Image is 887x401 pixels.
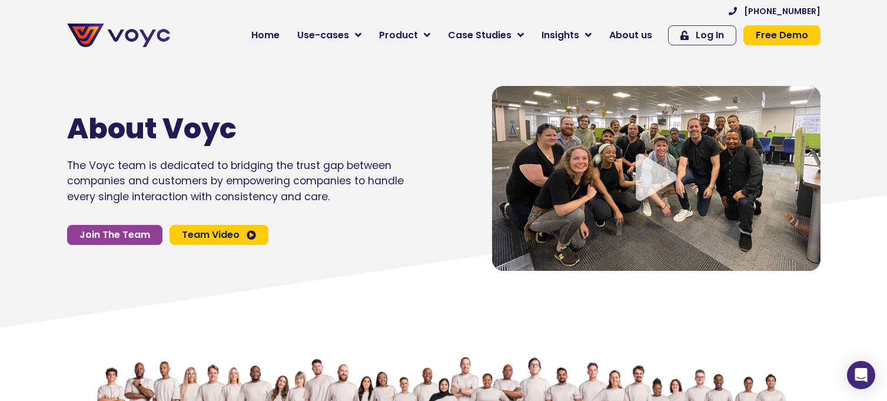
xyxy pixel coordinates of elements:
a: Home [242,24,288,47]
a: Join The Team [67,225,162,245]
span: Join The Team [79,230,150,240]
div: Open Intercom Messenger [847,361,875,389]
span: Free Demo [756,31,808,40]
img: voyc-full-logo [67,24,170,47]
span: About us [609,28,652,42]
div: Video play button [633,154,680,203]
a: [PHONE_NUMBER] [729,7,820,15]
span: Home [251,28,280,42]
span: Team Video [182,230,240,240]
span: Log In [696,31,724,40]
a: Case Studies [439,24,533,47]
span: Case Studies [448,28,511,42]
span: Product [379,28,418,42]
h1: About Voyc [67,112,368,146]
a: Free Demo [743,25,820,45]
span: Use-cases [297,28,349,42]
span: Insights [541,28,579,42]
a: Team Video [170,225,268,245]
span: [PHONE_NUMBER] [744,7,820,15]
a: Product [370,24,439,47]
a: Use-cases [288,24,370,47]
p: The Voyc team is dedicated to bridging the trust gap between companies and customers by empowerin... [67,158,404,204]
a: Log In [668,25,736,45]
a: About us [600,24,661,47]
a: Insights [533,24,600,47]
